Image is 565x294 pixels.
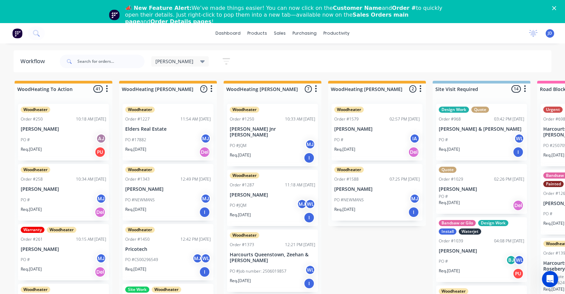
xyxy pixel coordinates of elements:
[230,212,251,218] p: Req. [DATE]
[459,228,481,235] div: Waterjet
[230,172,259,179] div: Woodheater
[125,5,192,11] b: 📣 New Feature Alert:
[334,186,420,192] p: [PERSON_NAME]
[125,167,155,173] div: Woodheater
[125,287,149,293] div: Site Work
[21,116,43,122] div: Order #250
[304,152,315,163] div: I
[230,116,254,122] div: Order #1250
[18,224,109,281] div: WarrantyWoodheaterOrder #26110:15 AM [DATE][PERSON_NAME]PO #MJReq.[DATE]Del
[548,30,552,36] span: JD
[513,200,524,211] div: Del
[125,236,150,242] div: Order #1450
[201,194,211,204] div: MJ
[123,104,213,161] div: WoodheaterOrder #122711:54 AM [DATE]Elders Real EstatePO #17882MJReq.[DATE]Del
[125,266,146,272] p: Req. [DATE]
[304,212,315,223] div: I
[408,147,419,158] div: Del
[439,238,463,244] div: Order #1039
[21,227,44,233] div: Warranty
[230,232,259,238] div: Woodheater
[96,133,106,144] div: AJ
[514,133,524,144] div: WL
[125,206,146,213] p: Req. [DATE]
[408,207,419,218] div: I
[334,137,343,143] p: PO #
[230,202,246,208] p: PO #JQM
[125,5,446,25] div: We’ve made things easier! You can now click on the and to quickly open their details. Just right-...
[436,217,527,282] div: Bandsaw or GiloDesign WorkInstallWaterjetOrder #103904:08 PM [DATE][PERSON_NAME]PO #BJWLReq.[DATE]PU
[123,224,213,281] div: WoodheaterOrder #145012:42 PM [DATE]PricotechPO #CS00296549MJWLReq.[DATE]I
[439,258,448,264] p: PO #
[439,248,524,254] p: [PERSON_NAME]
[392,5,416,11] b: Order #
[95,147,106,158] div: PU
[21,266,42,272] p: Req. [DATE]
[494,238,524,244] div: 04:08 PM [DATE]
[230,192,315,198] p: [PERSON_NAME]
[20,57,48,66] div: Workflow
[543,152,564,158] p: Req. [DATE]
[21,146,42,152] p: Req. [DATE]
[334,176,359,182] div: Order #1588
[439,146,460,152] p: Req. [DATE]
[332,164,422,221] div: WoodheaterOrder #158807:25 PM [DATE][PERSON_NAME]PO #NEWMANSMJReq.[DATE]I
[334,146,355,152] p: Req. [DATE]
[199,147,210,158] div: Del
[125,176,150,182] div: Order #1343
[181,116,211,122] div: 11:54 AM [DATE]
[125,197,155,203] p: PO #NEWMANS
[199,267,210,277] div: I
[21,197,30,203] p: PO #
[334,167,364,173] div: Woodheater
[333,5,382,11] b: Customer Name
[543,220,564,226] p: Req. [DATE]
[543,211,552,217] p: PO #
[230,143,246,149] p: PO #JQM
[334,116,359,122] div: Order #1579
[230,252,315,263] p: Harcourts Queenstown, Zeehan & [PERSON_NAME]
[439,176,463,182] div: Order #1029
[12,28,22,38] img: Factory
[125,257,158,263] p: PO #CS00296549
[506,255,516,265] div: BJ
[436,164,527,214] div: QuoteOrder #102902:26 PM [DATE][PERSON_NAME]PO #Req.[DATE]Del
[21,236,43,242] div: Order #261
[334,197,364,203] p: PO #NEWMANS
[390,116,420,122] div: 02:57 PM [DATE]
[230,268,286,274] p: PO #Job number: 2506019857
[18,164,109,221] div: WoodheaterOrder #25810:34 AM [DATE][PERSON_NAME]PO #MJReq.[DATE]Del
[123,164,213,221] div: WoodheaterOrder #134312:49 PM [DATE][PERSON_NAME]PO #NEWMANSMJReq.[DATE]I
[21,126,106,132] p: [PERSON_NAME]
[21,287,50,293] div: Woodheater
[244,28,270,38] div: products
[95,267,106,277] div: Del
[334,126,420,132] p: [PERSON_NAME]
[439,228,456,235] div: Install
[125,12,409,25] b: Sales Orders main page
[21,206,42,213] p: Req. [DATE]
[494,116,524,122] div: 03:42 PM [DATE]
[21,167,50,173] div: Woodheater
[76,176,106,182] div: 10:34 AM [DATE]
[155,58,193,65] span: [PERSON_NAME]
[152,287,181,293] div: Woodheater
[227,170,318,226] div: WoodheaterOrder #128711:18 AM [DATE][PERSON_NAME]PO #JQMMJWLReq.[DATE]I
[439,194,448,200] p: PO #
[552,6,559,10] div: Close
[21,176,43,182] div: Order #258
[96,194,106,204] div: MJ
[230,242,254,248] div: Order #1373
[201,253,211,263] div: WL
[21,186,106,192] p: [PERSON_NAME]
[478,220,508,226] div: Design Work
[125,107,155,113] div: Woodheater
[21,137,30,143] p: PO #
[334,206,355,213] p: Req. [DATE]
[543,286,564,292] p: Req. [DATE]
[285,182,315,188] div: 11:18 AM [DATE]
[125,246,211,252] p: Pricotech
[212,28,244,38] a: dashboard
[390,176,420,182] div: 07:25 PM [DATE]
[76,236,106,242] div: 10:15 AM [DATE]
